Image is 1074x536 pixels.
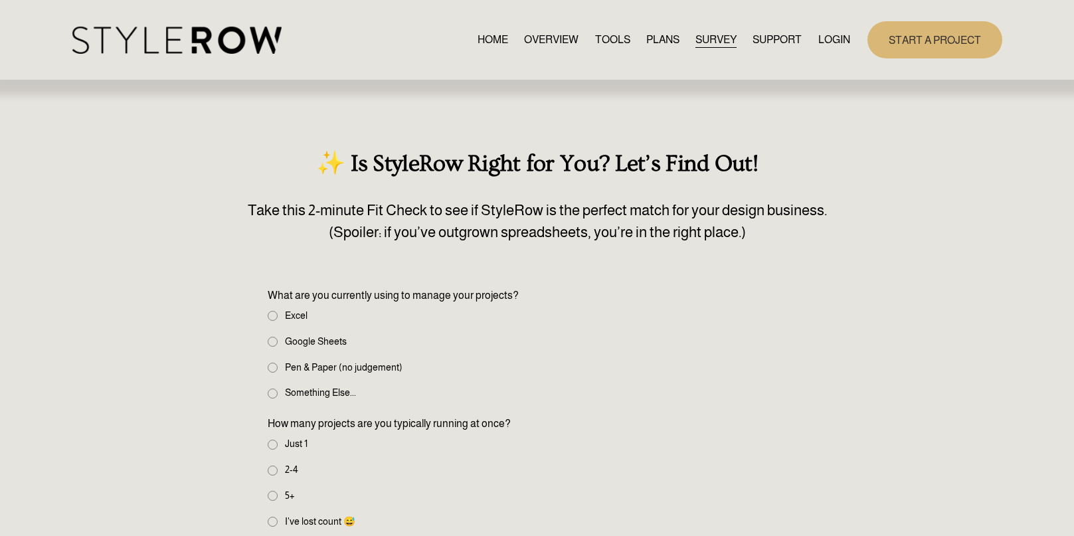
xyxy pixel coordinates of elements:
a: HOME [478,31,508,48]
span: SUPPORT [753,32,802,48]
a: SURVEY [695,31,737,48]
span: How many projects are you typically running at once? [268,416,511,432]
a: START A PROJECT [867,21,1002,58]
a: folder dropdown [753,31,802,48]
a: TOOLS [595,31,630,48]
p: Take this 2-minute Fit Check to see if StyleRow is the perfect match for your design business. (S... [72,199,1002,244]
a: PLANS [646,31,679,48]
img: StyleRow [72,27,282,54]
strong: ✨ Is StyleRow Right for You? Let’s Find Out! [316,151,758,177]
span: What are you currently using to manage your projects? [268,288,519,304]
a: LOGIN [818,31,850,48]
a: OVERVIEW [524,31,579,48]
